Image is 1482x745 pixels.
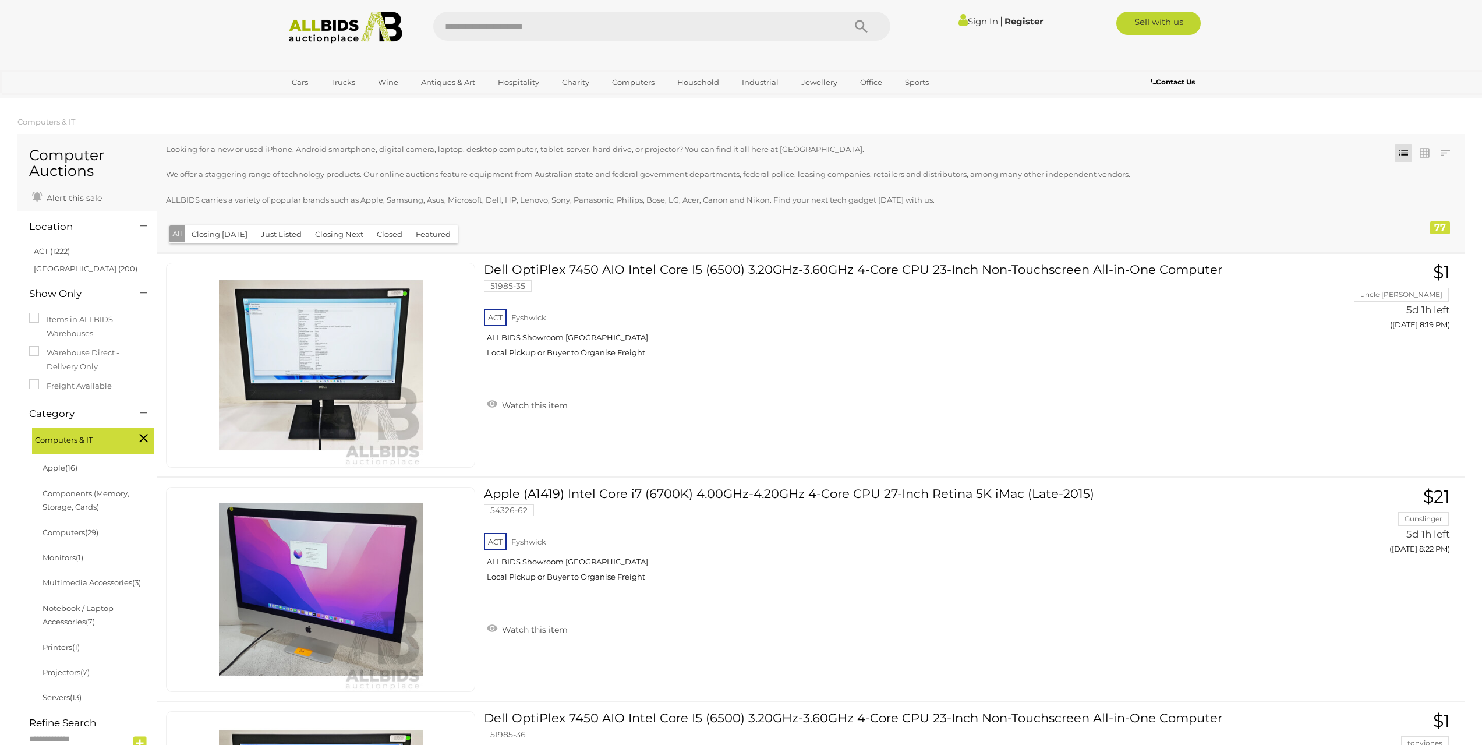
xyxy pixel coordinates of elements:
[43,603,114,626] a: Notebook / Laptop Accessories(7)
[43,693,82,702] a: Servers(13)
[282,12,409,44] img: Allbids.com.au
[43,553,83,562] a: Monitors(1)
[1255,263,1453,336] a: $1 uncle [PERSON_NAME] 5d 1h left ([DATE] 8:19 PM)
[853,73,890,92] a: Office
[72,642,80,652] span: (1)
[43,642,80,652] a: Printers(1)
[1423,486,1450,507] span: $21
[34,246,70,256] a: ACT (1222)
[604,73,662,92] a: Computers
[29,288,123,299] h4: Show Only
[284,92,382,111] a: [GEOGRAPHIC_DATA]
[166,143,1339,156] p: Looking for a new or used iPhone, Android smartphone, digital camera, laptop, desktop computer, t...
[370,225,409,243] button: Closed
[166,168,1339,181] p: We offer a staggering range of technology products. Our online auctions feature equipment from Au...
[554,73,597,92] a: Charity
[1433,262,1450,283] span: $1
[1004,16,1043,27] a: Register
[166,193,1339,207] p: ALLBIDS carries a variety of popular brands such as Apple, Samsung, Asus, Microsoft, Dell, HP, Le...
[370,73,406,92] a: Wine
[1151,76,1198,89] a: Contact Us
[734,73,786,92] a: Industrial
[80,668,90,677] span: (7)
[43,578,141,587] a: Multimedia Accessories(3)
[490,73,547,92] a: Hospitality
[794,73,845,92] a: Jewellery
[29,408,123,419] h4: Category
[29,313,145,340] label: Items in ALLBIDS Warehouses
[409,225,458,243] button: Featured
[70,693,82,702] span: (13)
[484,620,571,637] a: Watch this item
[169,225,185,242] button: All
[484,396,571,413] a: Watch this item
[1116,12,1201,35] a: Sell with us
[29,379,112,393] label: Freight Available
[29,221,123,232] h4: Location
[132,578,141,587] span: (3)
[76,553,83,562] span: (1)
[43,463,77,472] a: Apple(16)
[958,16,998,27] a: Sign In
[35,430,122,447] span: Computers & IT
[44,193,102,203] span: Alert this sale
[254,225,309,243] button: Just Listed
[43,489,129,511] a: Components (Memory, Storage, Cards)
[43,668,90,677] a: Projectors(7)
[43,528,98,537] a: Computers(29)
[29,147,145,179] h1: Computer Auctions
[832,12,890,41] button: Search
[17,117,75,126] a: Computers & IT
[219,488,423,691] img: 54326-62a.jpg
[284,73,316,92] a: Cars
[185,225,254,243] button: Closing [DATE]
[29,718,154,729] h4: Refine Search
[34,264,137,273] a: [GEOGRAPHIC_DATA] (200)
[1430,221,1450,234] div: 77
[897,73,936,92] a: Sports
[308,225,370,243] button: Closing Next
[413,73,483,92] a: Antiques & Art
[1151,77,1195,86] b: Contact Us
[1433,710,1450,732] span: $1
[323,73,363,92] a: Trucks
[219,263,423,467] img: 51985-35a.jpg
[499,400,568,411] span: Watch this item
[29,346,145,373] label: Warehouse Direct - Delivery Only
[86,617,95,626] span: (7)
[85,528,98,537] span: (29)
[499,624,568,635] span: Watch this item
[65,463,77,472] span: (16)
[493,487,1238,591] a: Apple (A1419) Intel Core i7 (6700K) 4.00GHz-4.20GHz 4-Core CPU 27-Inch Retina 5K iMac (Late-2015)...
[1255,487,1453,560] a: $21 Gunslinger 5d 1h left ([DATE] 8:22 PM)
[1000,15,1003,27] span: |
[670,73,727,92] a: Household
[493,263,1238,366] a: Dell OptiPlex 7450 AIO Intel Core I5 (6500) 3.20GHz-3.60GHz 4-Core CPU 23-Inch Non-Touchscreen Al...
[29,188,105,206] a: Alert this sale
